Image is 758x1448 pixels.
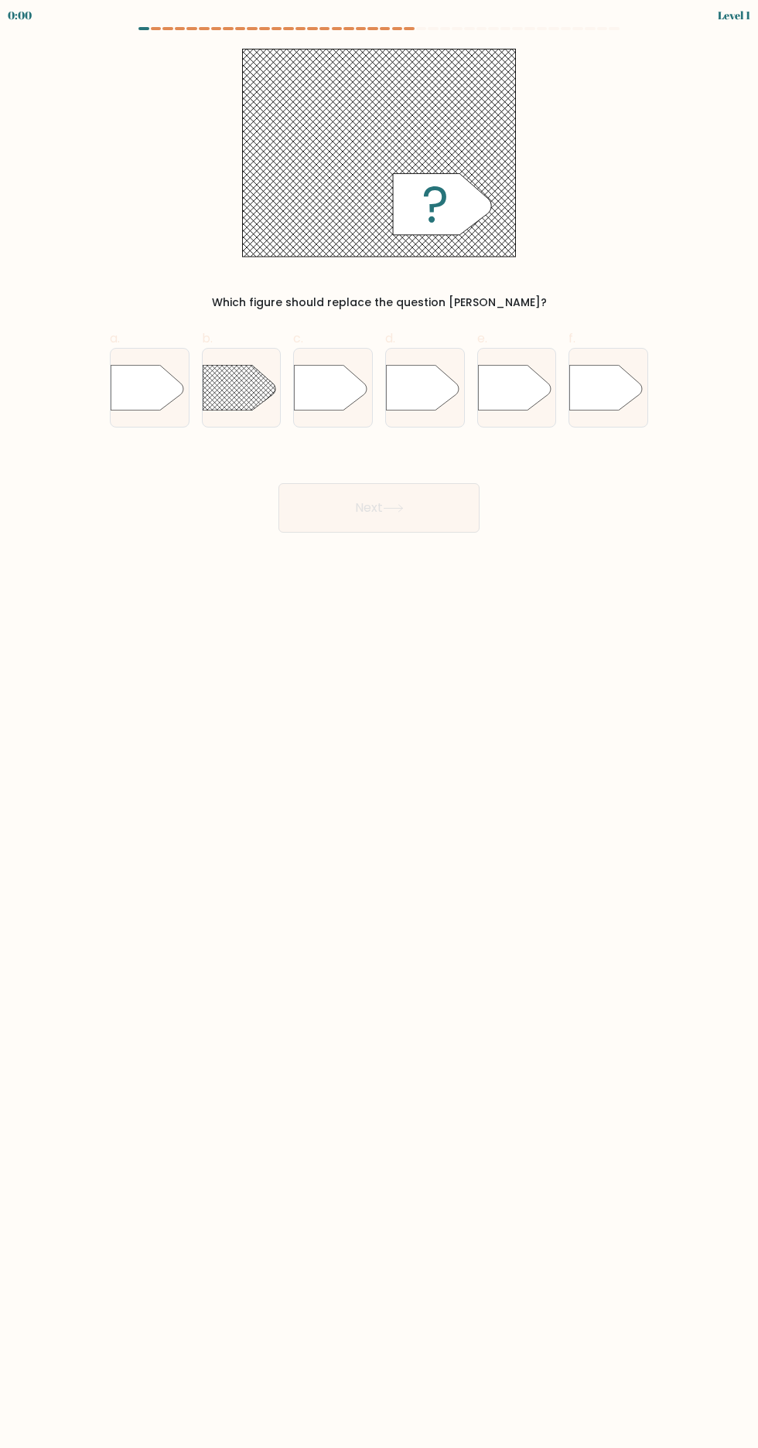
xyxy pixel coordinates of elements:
[8,7,32,23] div: 0:00
[278,483,480,533] button: Next
[477,329,487,347] span: e.
[110,329,120,347] span: a.
[718,7,750,23] div: Level 1
[385,329,395,347] span: d.
[119,295,639,311] div: Which figure should replace the question [PERSON_NAME]?
[293,329,303,347] span: c.
[568,329,575,347] span: f.
[202,329,213,347] span: b.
